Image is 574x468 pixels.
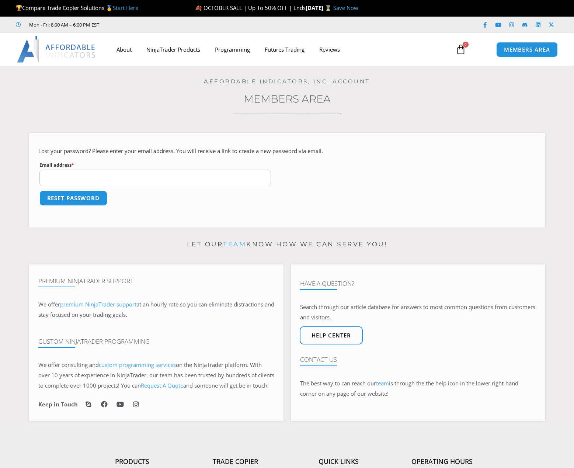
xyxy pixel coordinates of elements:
a: Request A Quote [141,382,183,389]
span: MEMBERS AREA [504,47,550,52]
a: Help center [300,326,363,344]
h6: Keep in Touch [38,401,78,408]
a: About [109,41,139,58]
span: on the NinjaTrader platform. With over 10 years of experience in NinjaTrader, our team has been t... [38,361,274,389]
h4: Custom NinjaTrader Programming [38,338,274,345]
span: We offer consulting and [38,361,176,368]
h4: Quick Links [287,458,390,466]
a: custom programming services [99,361,176,368]
h4: Premium NinjaTrader Support [38,277,274,285]
iframe: Customer reviews powered by Trustpilot [109,21,220,28]
a: team [376,379,389,387]
label: Email address [39,160,271,170]
button: Reset password [39,191,108,206]
a: Members Area [244,93,331,105]
span: We offer [38,301,60,308]
a: NinjaTrader Products [139,41,208,58]
h4: Products [81,458,184,466]
span: Help center [312,333,351,338]
h4: Operating Hours [390,458,494,466]
span: 0 [463,42,469,48]
span: 🍂 OCTOBER SALE | Up To 50% OFF | Ends [195,4,306,11]
strong: [DATE] ⌛ [306,4,333,11]
img: LogoAI | Affordable Indicators – NinjaTrader [17,36,96,63]
a: MEMBERS AREA [496,42,558,57]
p: Lost your password? Please enter your email address. You will receive a link to create a new pass... [38,146,536,156]
span: Mon - Fri: 8:00 AM – 6:00 PM EST [27,20,99,29]
span: at an hourly rate so you can eliminate distractions and stay focused on your trading goals. [38,301,274,318]
a: Programming [208,41,257,58]
p: Search through our article database for answers to most common questions from customers and visit... [300,302,536,323]
a: Start Here [113,4,138,11]
h4: Contact Us [300,356,536,363]
a: Affordable Indicators, Inc. Account [204,78,370,85]
img: 🏆 [16,5,22,11]
span: Compare Trade Copier Solutions 🥇 [16,4,138,11]
a: Save Now [333,4,358,11]
p: The best way to can reach our is through the the help icon in the lower right-hand corner on any ... [300,378,536,399]
h4: Have A Question? [300,280,536,287]
p: Let our know how we can serve you! [29,239,545,250]
a: Futures Trading [257,41,312,58]
nav: Menu [109,41,448,58]
a: premium NinjaTrader support [60,301,136,308]
h4: Trade Copier [184,458,287,466]
a: 0 [445,39,477,60]
a: Reviews [312,41,347,58]
a: team [223,240,246,248]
